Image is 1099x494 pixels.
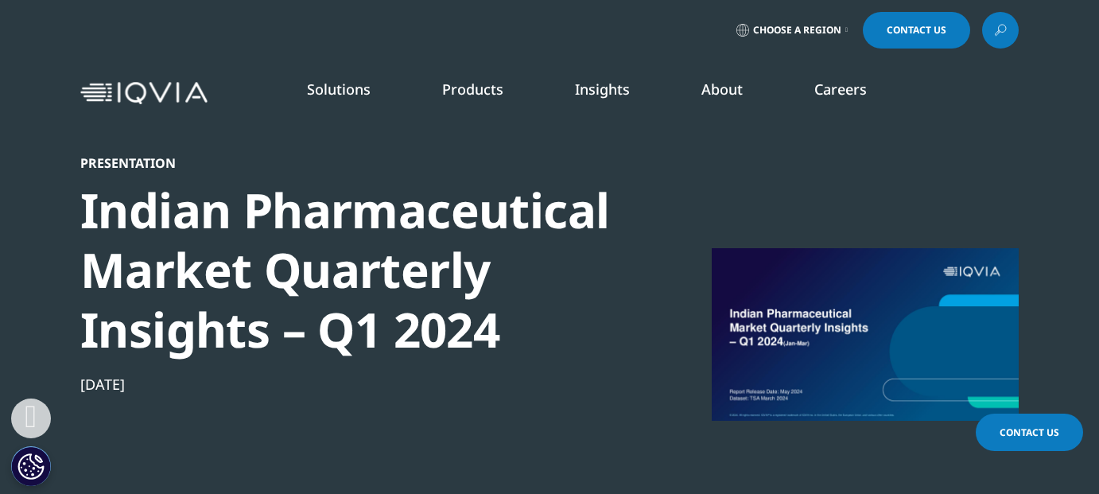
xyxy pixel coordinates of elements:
div: [DATE] [80,375,626,394]
span: Contact Us [887,25,946,35]
div: Presentation [80,155,626,171]
img: IQVIA Healthcare Information Technology and Pharma Clinical Research Company [80,82,208,105]
span: Contact Us [1000,426,1059,439]
a: Solutions [307,80,371,99]
a: Insights [575,80,630,99]
span: Choose a Region [753,24,841,37]
a: Careers [814,80,867,99]
a: Contact Us [863,12,970,49]
button: Cookie Settings [11,446,51,486]
nav: Primary [214,56,1019,130]
div: Indian Pharmaceutical Market Quarterly Insights – Q1 2024 [80,181,626,360]
a: Products [442,80,503,99]
a: Contact Us [976,414,1083,451]
a: About [701,80,743,99]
